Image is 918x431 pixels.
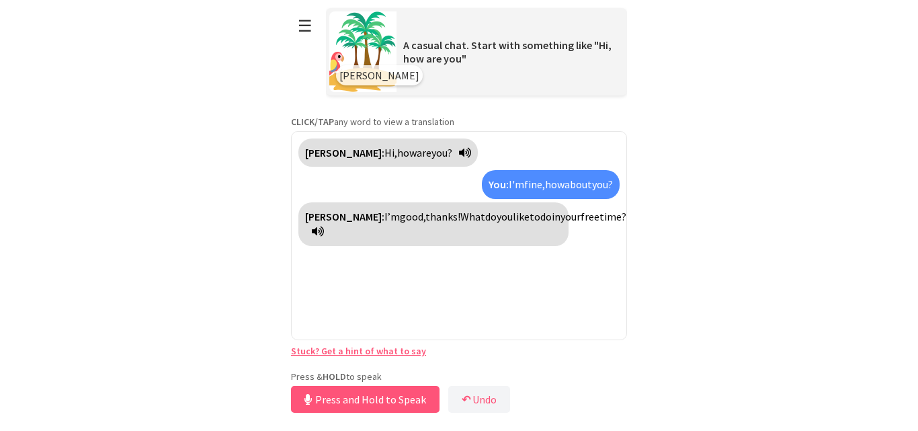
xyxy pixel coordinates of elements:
span: Hi, [384,146,397,159]
span: What [460,210,485,223]
p: any word to view a translation [291,116,627,128]
span: fine, [524,178,545,191]
strong: [PERSON_NAME]: [305,210,384,223]
img: Scenario Image [329,11,397,92]
div: Click to translate [482,170,620,198]
span: to [530,210,540,223]
a: Stuck? Get a hint of what to say [291,345,426,357]
strong: You: [489,178,509,191]
span: I’m [384,210,400,223]
div: Click to translate [298,139,478,167]
span: your [560,210,581,223]
span: how [397,146,417,159]
button: ☰ [291,9,319,43]
span: are [417,146,431,159]
button: Press and Hold to Speak [291,386,440,413]
b: ↶ [462,393,470,406]
strong: [PERSON_NAME]: [305,146,384,159]
span: you? [592,178,613,191]
span: I'm [509,178,524,191]
span: about [565,178,592,191]
span: in [552,210,560,223]
span: do [485,210,497,223]
span: thanks! [425,210,460,223]
div: Click to translate [298,202,569,246]
span: how [545,178,565,191]
strong: HOLD [323,370,346,383]
span: you? [431,146,452,159]
p: Press & to speak [291,370,627,383]
span: do [540,210,552,223]
span: free [581,210,599,223]
span: [PERSON_NAME] [339,69,419,82]
span: like [513,210,530,223]
span: you [497,210,513,223]
span: time? [599,210,626,223]
span: A casual chat. Start with something like "Hi, how are you" [403,38,612,65]
strong: CLICK/TAP [291,116,334,128]
button: ↶Undo [448,386,510,413]
span: good, [400,210,425,223]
